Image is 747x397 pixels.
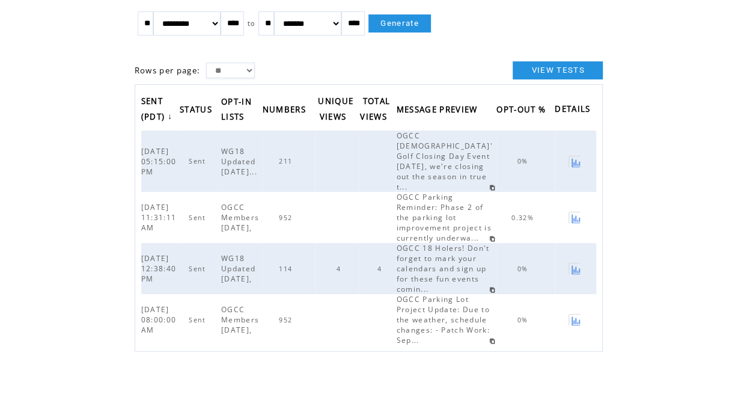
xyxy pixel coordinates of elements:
a: MESSAGE PREVIEW [396,100,483,120]
span: 4 [377,265,385,273]
span: to [248,19,255,28]
span: OGCC [DEMOGRAPHIC_DATA]' Golf Closing Day Event [DATE], we're closing out the season in true t... [396,131,492,192]
span: OGCC 18 Holers! Don't forget to mark your calendars and sign up for these fun events comin... [396,243,489,294]
span: Sent [189,265,209,273]
span: Sent [189,214,209,222]
span: DETAILS [555,100,593,120]
span: [DATE] 05:15:00 PM [141,146,177,177]
span: [DATE] 08:00:00 AM [141,304,177,335]
span: [DATE] 12:38:40 PM [141,253,177,284]
a: NUMBERS [263,100,312,120]
span: [DATE] 11:31:11 AM [141,202,177,233]
span: Rows per page: [135,65,201,76]
span: OPT-IN LISTS [221,93,252,128]
span: WG18 Updated [DATE], [221,253,255,284]
span: UNIQUE VIEWS [318,93,353,128]
span: 0% [517,265,531,273]
span: TOTAL VIEWS [360,93,390,128]
a: SENT (PDT)↓ [141,92,176,128]
span: NUMBERS [263,101,309,121]
a: UNIQUE VIEWS [318,92,353,128]
span: 0% [517,157,531,165]
span: 0% [517,316,531,324]
a: Generate [368,14,431,32]
span: SENT (PDT) [141,93,168,128]
span: 4 [337,265,344,273]
span: 114 [279,265,295,273]
span: Sent [189,157,209,165]
a: VIEW TESTS [513,61,603,79]
span: MESSAGE PREVIEW [396,101,480,121]
a: STATUS [180,100,218,120]
span: OGCC Parking Lot Project Update: Due to the weather, schedule changes: - Patch Work: Sep... [396,294,489,345]
span: 952 [279,214,295,222]
span: STATUS [180,101,215,121]
span: OGCC Parking Reminder: Phase 2 of the parking lot improvement project is currently underwa... [396,192,491,243]
span: WG18 Updated [DATE]... [221,146,260,177]
span: Sent [189,316,209,324]
span: OPT-OUT % [496,101,549,121]
a: TOTAL VIEWS [360,92,393,128]
span: OGCC Members [DATE], [221,202,259,233]
a: OPT-OUT % [496,100,552,120]
span: 211 [279,157,295,165]
span: 0.32% [511,214,537,222]
span: OGCC Members [DATE], [221,304,259,335]
span: 952 [279,316,295,324]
